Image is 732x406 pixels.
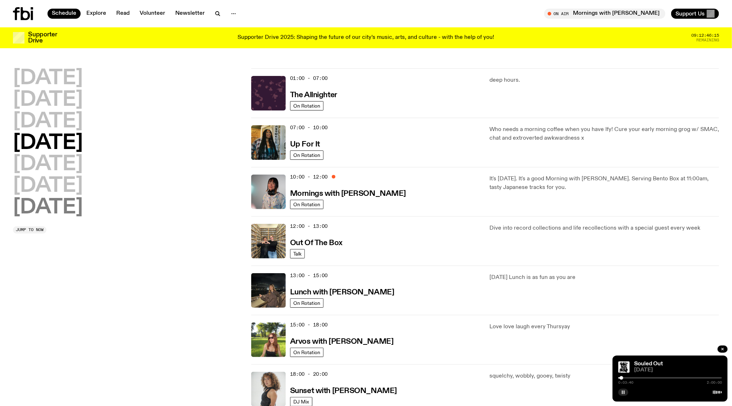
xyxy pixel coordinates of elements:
span: 13:00 - 15:00 [290,272,327,279]
a: Arvos with [PERSON_NAME] [290,337,393,346]
a: Sunset with [PERSON_NAME] [290,386,397,395]
span: 0:03:40 [618,381,633,384]
img: Lizzie Bowles is sitting in a bright green field of grass, with dark sunglasses and a black top. ... [251,322,286,357]
a: On Rotation [290,348,324,357]
span: Jump to now [16,228,44,232]
a: On Rotation [290,101,324,110]
span: Remaining [696,38,719,42]
a: Lunch with [PERSON_NAME] [290,287,394,296]
button: Jump to now [13,226,46,234]
span: 10:00 - 12:00 [290,173,327,180]
p: Supporter Drive 2025: Shaping the future of our city’s music, arts, and culture - with the help o... [238,35,494,41]
button: [DATE] [13,68,83,89]
span: On Rotation [293,103,320,108]
button: [DATE] [13,90,83,110]
span: 09:12:46:15 [691,33,719,37]
p: Love love laugh every Thursyay [489,322,719,331]
img: Ify - a Brown Skin girl with black braided twists, looking up to the side with her tongue stickin... [251,125,286,160]
h3: Sunset with [PERSON_NAME] [290,387,397,395]
span: 07:00 - 10:00 [290,124,327,131]
span: On Rotation [293,349,320,355]
p: Who needs a morning coffee when you have Ify! Cure your early morning grog w/ SMAC, chat and extr... [489,125,719,143]
a: The Allnighter [290,90,337,99]
a: Out Of The Box [290,238,343,247]
span: Support Us [675,10,705,17]
button: On AirMornings with [PERSON_NAME] [544,9,665,19]
a: On Rotation [290,200,324,209]
button: Support Us [671,9,719,19]
span: 12:00 - 13:00 [290,223,327,230]
a: Mornings with [PERSON_NAME] [290,189,406,198]
a: Souled Out [634,361,663,367]
span: On Rotation [293,152,320,158]
button: [DATE] [13,112,83,132]
a: Volunteer [135,9,170,19]
img: Izzy Page stands above looking down at Opera Bar. She poses in front of the Harbour Bridge in the... [251,273,286,308]
img: Kana Frazer is smiling at the camera with her head tilted slightly to her left. She wears big bla... [251,175,286,209]
p: Dive into record collections and life recollections with a special guest every week [489,224,719,233]
h3: Out Of The Box [290,239,343,247]
a: On Rotation [290,298,324,308]
p: squelchy, wobbly, gooey, twisty [489,372,719,380]
button: [DATE] [13,133,83,153]
h3: Lunch with [PERSON_NAME] [290,289,394,296]
h3: Supporter Drive [28,32,57,44]
span: Talk [293,251,302,256]
h3: The Allnighter [290,91,337,99]
span: 18:00 - 20:00 [290,371,327,378]
a: Explore [82,9,110,19]
button: [DATE] [13,198,83,218]
span: 2:00:00 [707,381,722,384]
button: [DATE] [13,154,83,175]
span: [DATE] [634,367,722,373]
p: deep hours. [489,76,719,85]
h3: Arvos with [PERSON_NAME] [290,338,393,346]
a: Up For It [290,139,320,148]
img: Matt and Kate stand in the music library and make a heart shape with one hand each. [251,224,286,258]
span: DJ Mix [293,399,309,404]
a: Talk [290,249,305,258]
button: [DATE] [13,176,83,196]
span: On Rotation [293,202,320,207]
p: It's [DATE]. It's a good Morning with [PERSON_NAME]. Serving Bento Box at 11:00am, tasty Japanese... [489,175,719,192]
p: [DATE] Lunch is as fun as you are [489,273,719,282]
h3: Up For It [290,141,320,148]
a: Schedule [48,9,81,19]
a: On Rotation [290,150,324,160]
a: Read [112,9,134,19]
span: 15:00 - 18:00 [290,321,327,328]
span: 01:00 - 07:00 [290,75,327,82]
span: On Rotation [293,300,320,306]
h3: Mornings with [PERSON_NAME] [290,190,406,198]
a: Newsletter [171,9,209,19]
